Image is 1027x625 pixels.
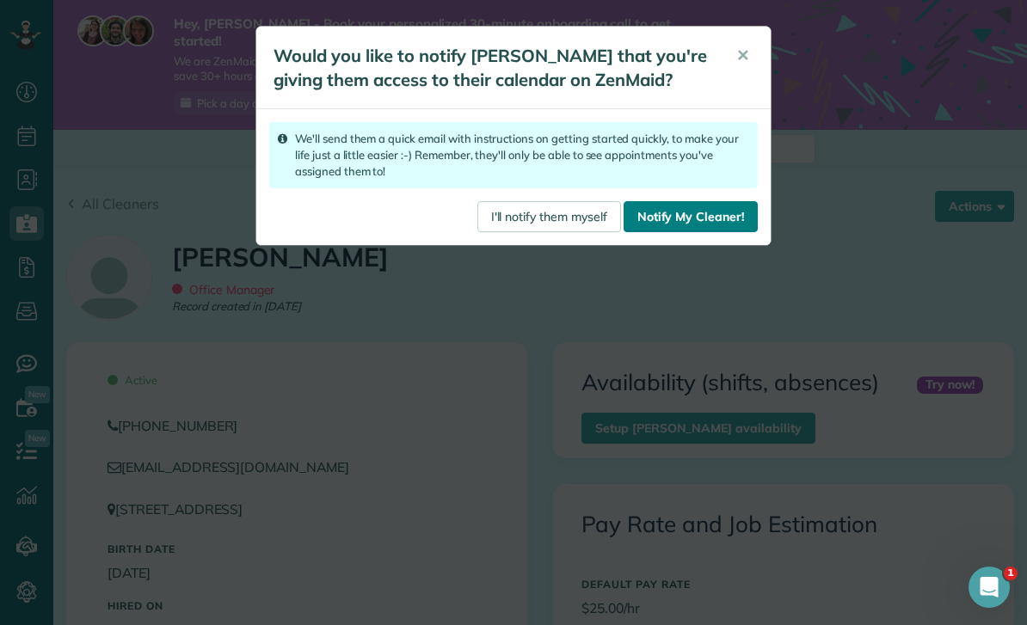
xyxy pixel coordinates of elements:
[477,201,621,232] a: I'll notify them myself
[969,567,1010,608] iframe: Intercom live chat
[1004,567,1018,580] span: 1
[274,44,712,92] h5: Would you like to notify [PERSON_NAME] that you're giving them access to their calendar on ZenMaid?
[736,46,749,65] span: ✕
[624,201,758,232] a: Notify My Cleaner!
[269,122,758,188] div: We'll send them a quick email with instructions on getting started quickly, to make your life jus...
